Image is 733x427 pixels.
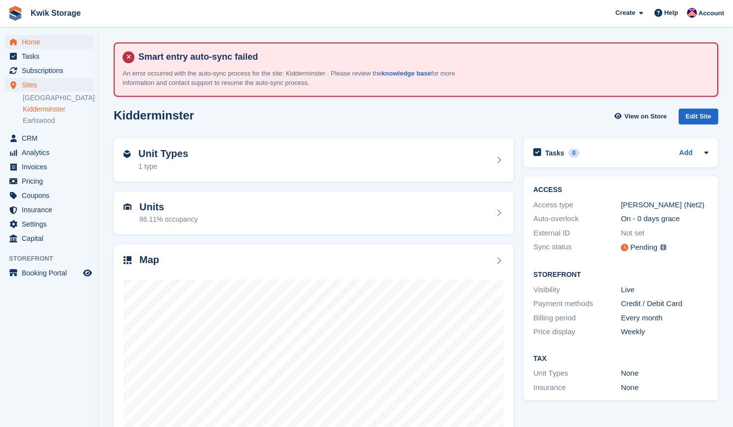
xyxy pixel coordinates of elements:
span: Invoices [22,160,81,174]
a: menu [5,203,93,217]
h4: Smart entry auto-sync failed [134,51,709,63]
div: Visibility [533,284,621,296]
a: menu [5,266,93,280]
a: menu [5,232,93,245]
a: Add [679,148,692,159]
div: None [621,368,708,379]
a: Units 86.11% occupancy [114,192,514,235]
a: menu [5,49,93,63]
span: Insurance [22,203,81,217]
a: menu [5,189,93,202]
h2: Tasks [545,149,564,157]
div: Price display [533,326,621,338]
div: [PERSON_NAME] (Net2) [621,199,708,211]
div: Weekly [621,326,708,338]
div: Live [621,284,708,296]
a: knowledge base [382,70,431,77]
img: map-icn-33ee37083ee616e46c38cad1a60f524a97daa1e2b2c8c0bc3eb3415660979fc1.svg [124,256,131,264]
span: Create [615,8,635,18]
p: An error occurred with the auto-sync process for the site: Kidderminster . Please review the for ... [123,69,469,88]
a: Kwik Storage [27,5,85,21]
div: On - 0 days grace [621,213,708,225]
img: unit-type-icn-2b2737a686de81e16bb02015468b77c625bbabd49415b5ef34ead5e3b44a266d.svg [124,150,130,158]
span: Settings [22,217,81,231]
span: Capital [22,232,81,245]
h2: Kidderminster [114,109,194,122]
div: Edit Site [679,109,718,125]
div: 0 [568,149,580,157]
span: Tasks [22,49,81,63]
h2: ACCESS [533,186,708,194]
span: Pricing [22,174,81,188]
a: menu [5,174,93,188]
div: Insurance [533,382,621,393]
span: View on Store [624,112,667,121]
a: Preview store [82,267,93,279]
div: Not set [621,228,708,239]
a: menu [5,160,93,174]
span: Booking Portal [22,266,81,280]
img: unit-icn-7be61d7bf1b0ce9d3e12c5938cc71ed9869f7b940bace4675aadf7bd6d80202e.svg [124,203,131,210]
h2: Map [139,254,159,266]
a: menu [5,131,93,145]
h2: Units [139,201,198,213]
div: External ID [533,228,621,239]
span: Storefront [9,254,98,264]
a: Kidderminster [23,105,93,114]
a: menu [5,78,93,92]
a: Earlswood [23,116,93,125]
div: Credit / Debit Card [621,298,708,310]
a: menu [5,35,93,49]
div: Billing period [533,312,621,324]
img: icon-info-grey-7440780725fd019a000dd9b08b2336e03edf1995a4989e88bcd33f0948082b44.svg [660,244,666,250]
div: Payment methods [533,298,621,310]
span: Analytics [22,146,81,159]
a: [GEOGRAPHIC_DATA] [23,93,93,103]
div: Sync status [533,241,621,254]
h2: Storefront [533,271,708,279]
a: menu [5,64,93,78]
span: Home [22,35,81,49]
div: Unit Types [533,368,621,379]
span: Coupons [22,189,81,202]
span: Subscriptions [22,64,81,78]
a: menu [5,217,93,231]
a: View on Store [613,109,671,125]
a: menu [5,146,93,159]
span: Help [664,8,678,18]
div: Auto-overlock [533,213,621,225]
a: Unit Types 1 type [114,138,514,182]
a: Edit Site [679,109,718,129]
img: Jade Stanley [687,8,697,18]
div: Access type [533,199,621,211]
div: 1 type [138,161,188,172]
div: Pending [630,242,657,253]
div: None [621,382,708,393]
h2: Unit Types [138,148,188,159]
span: Sites [22,78,81,92]
h2: Tax [533,355,708,363]
img: stora-icon-8386f47178a22dfd0bd8f6a31ec36ba5ce8667c1dd55bd0f319d3a0aa187defe.svg [8,6,23,21]
span: CRM [22,131,81,145]
div: Every month [621,312,708,324]
span: Account [698,8,724,18]
div: 86.11% occupancy [139,214,198,225]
